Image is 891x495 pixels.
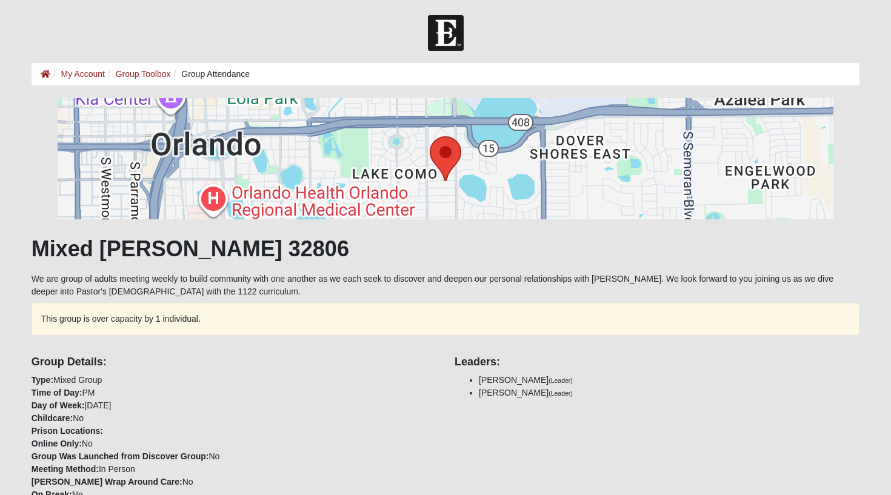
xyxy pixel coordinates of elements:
h4: Group Details: [32,356,436,369]
strong: Group Was Launched from Discover Group: [32,451,209,461]
strong: Online Only: [32,439,82,448]
small: (Leader) [549,377,573,384]
small: (Leader) [549,390,573,397]
strong: Time of Day: [32,388,82,397]
strong: Childcare: [32,413,73,423]
strong: Type: [32,375,53,385]
li: [PERSON_NAME] [479,387,859,399]
strong: Day of Week: [32,400,85,410]
img: Church of Eleven22 Logo [428,15,464,51]
div: This group is over capacity by 1 individual. [32,303,860,335]
li: Group Attendance [171,68,250,81]
a: My Account [61,69,105,79]
strong: Prison Locations: [32,426,103,436]
a: Group Toolbox [116,69,171,79]
h4: Leaders: [455,356,859,369]
h1: Mixed [PERSON_NAME] 32806 [32,236,860,262]
li: [PERSON_NAME] [479,374,859,387]
strong: Meeting Method: [32,464,99,474]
